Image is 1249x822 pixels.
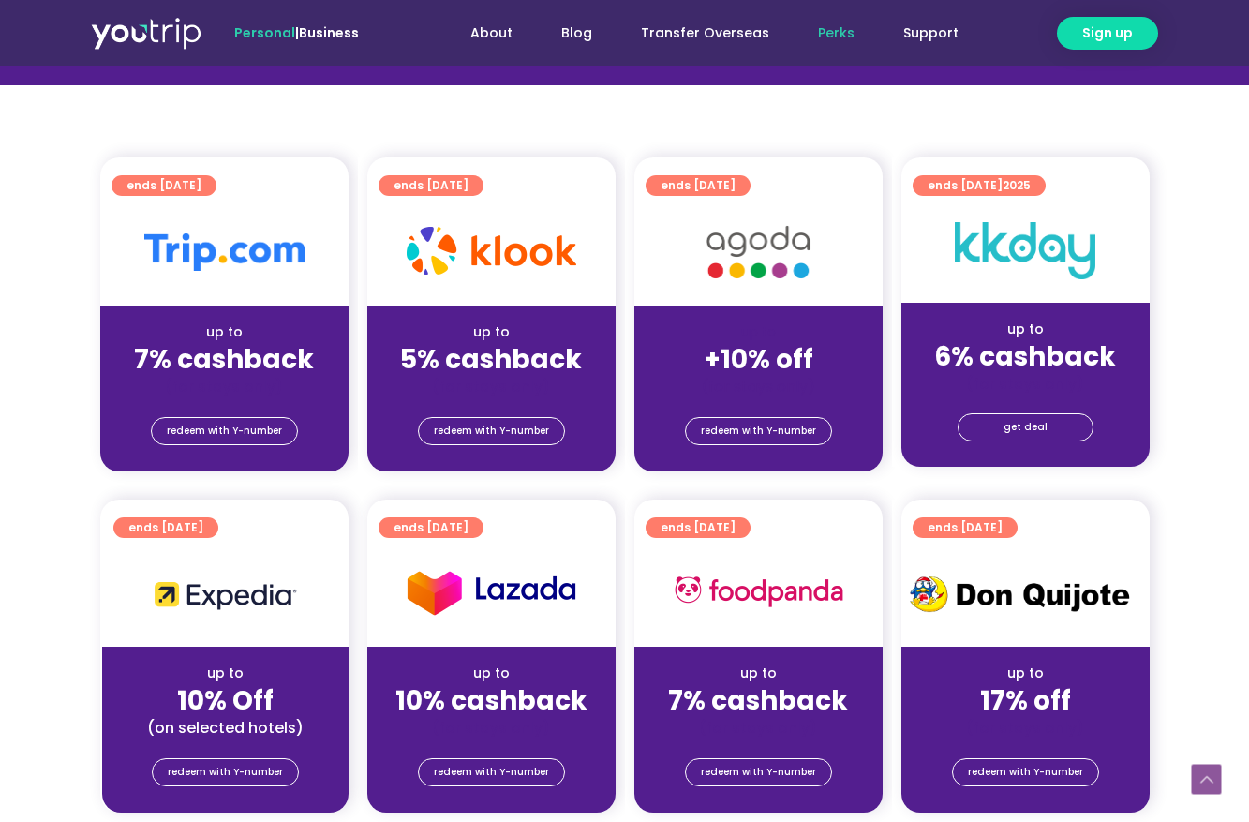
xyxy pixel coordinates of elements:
a: Blog [537,16,617,51]
a: Perks [794,16,879,51]
a: redeem with Y-number [952,758,1099,786]
span: redeem with Y-number [968,759,1083,785]
a: About [446,16,537,51]
div: (for stays only) [115,377,334,396]
span: Sign up [1082,23,1133,43]
span: ends [DATE] [394,517,468,538]
div: (for stays only) [916,718,1135,738]
span: ends [DATE] [928,175,1031,196]
div: up to [382,664,601,683]
span: get deal [1004,414,1048,441]
a: redeem with Y-number [151,417,298,445]
span: ends [DATE] [394,175,468,196]
span: redeem with Y-number [701,759,816,785]
div: up to [916,320,1135,339]
span: redeem with Y-number [167,418,282,444]
nav: Menu [409,16,983,51]
span: 2025 [1003,177,1031,193]
span: | [234,23,359,42]
a: Support [879,16,983,51]
a: ends [DATE] [112,175,216,196]
span: ends [DATE] [661,175,736,196]
span: Personal [234,23,295,42]
strong: 6% cashback [934,338,1116,375]
a: ends [DATE] [379,517,483,538]
a: ends [DATE] [913,517,1018,538]
a: redeem with Y-number [685,758,832,786]
a: ends [DATE] [646,175,751,196]
div: up to [649,664,868,683]
strong: 10% cashback [395,682,587,719]
span: ends [DATE] [928,517,1003,538]
strong: 5% cashback [400,341,582,378]
span: up to [741,322,776,341]
strong: 10% Off [177,682,274,719]
a: ends [DATE] [646,517,751,538]
strong: 17% off [980,682,1071,719]
a: redeem with Y-number [418,417,565,445]
span: redeem with Y-number [701,418,816,444]
span: redeem with Y-number [434,759,549,785]
span: ends [DATE] [128,517,203,538]
div: (for stays only) [382,718,601,738]
strong: +10% off [704,341,813,378]
a: ends [DATE]2025 [913,175,1046,196]
div: (on selected hotels) [117,718,334,738]
div: (for stays only) [649,377,868,396]
span: ends [DATE] [126,175,201,196]
a: Business [299,23,359,42]
a: get deal [958,413,1093,441]
div: up to [115,322,334,342]
a: ends [DATE] [113,517,218,538]
div: (for stays only) [649,718,868,738]
strong: 7% cashback [134,341,314,378]
a: Sign up [1057,17,1158,50]
span: redeem with Y-number [434,418,549,444]
div: (for stays only) [916,374,1135,394]
div: (for stays only) [382,377,601,396]
div: up to [916,664,1135,683]
a: redeem with Y-number [685,417,832,445]
span: redeem with Y-number [168,759,283,785]
span: ends [DATE] [661,517,736,538]
a: redeem with Y-number [418,758,565,786]
a: redeem with Y-number [152,758,299,786]
a: ends [DATE] [379,175,483,196]
div: up to [382,322,601,342]
div: up to [117,664,334,683]
strong: 7% cashback [668,682,848,719]
a: Transfer Overseas [617,16,794,51]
